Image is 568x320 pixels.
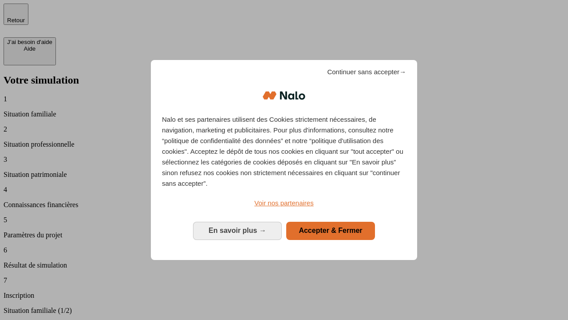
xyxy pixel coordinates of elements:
span: Accepter & Fermer [299,227,362,234]
button: Accepter & Fermer: Accepter notre traitement des données et fermer [286,222,375,240]
span: Continuer sans accepter→ [327,67,406,77]
p: Nalo et ses partenaires utilisent des Cookies strictement nécessaires, de navigation, marketing e... [162,114,406,189]
span: En savoir plus → [209,227,266,234]
div: Bienvenue chez Nalo Gestion du consentement [151,60,417,260]
img: Logo [263,82,305,109]
span: Voir nos partenaires [254,199,313,207]
a: Voir nos partenaires [162,198,406,208]
button: En savoir plus: Configurer vos consentements [193,222,282,240]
